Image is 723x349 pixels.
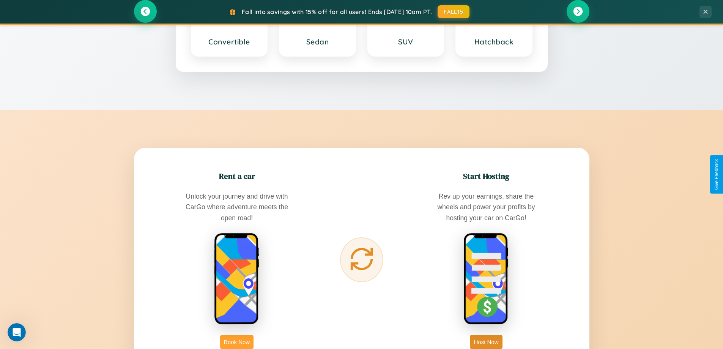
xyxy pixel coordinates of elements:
iframe: Intercom live chat [8,323,26,341]
h2: Rent a car [219,171,255,182]
p: Unlock your journey and drive with CarGo where adventure meets the open road! [180,191,294,223]
button: Book Now [220,335,254,349]
span: Fall into savings with 15% off for all users! Ends [DATE] 10am PT. [242,8,432,16]
div: Give Feedback [714,159,719,190]
h3: Convertible [199,37,260,46]
h3: SUV [376,37,436,46]
button: Host Now [470,335,502,349]
img: rent phone [214,233,260,325]
img: host phone [463,233,509,325]
h2: Start Hosting [463,171,509,182]
button: FALL15 [438,5,469,18]
h3: Sedan [287,37,348,46]
p: Rev up your earnings, share the wheels and power your profits by hosting your car on CarGo! [429,191,543,223]
h3: Hatchback [464,37,524,46]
